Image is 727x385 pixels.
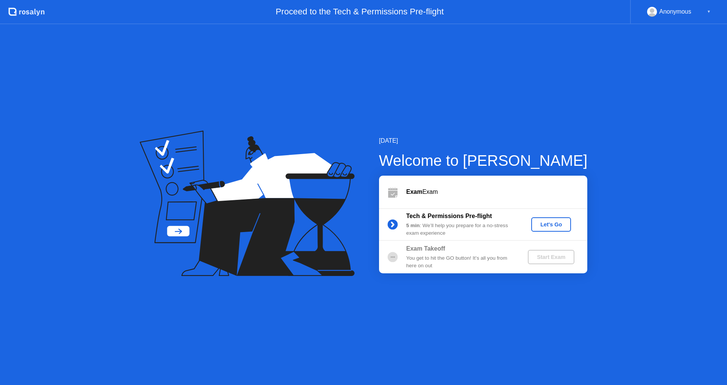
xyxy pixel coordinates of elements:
div: ▼ [707,7,711,17]
b: 5 min [406,223,420,228]
b: Exam Takeoff [406,245,445,252]
div: You get to hit the GO button! It’s all you from here on out [406,254,515,270]
button: Start Exam [528,250,574,264]
div: Anonymous [659,7,691,17]
b: Tech & Permissions Pre-flight [406,213,492,219]
button: Let's Go [531,217,571,232]
div: Welcome to [PERSON_NAME] [379,149,588,172]
div: Start Exam [531,254,571,260]
b: Exam [406,189,423,195]
div: [DATE] [379,136,588,145]
div: : We’ll help you prepare for a no-stress exam experience [406,222,515,237]
div: Exam [406,187,587,196]
div: Let's Go [534,221,568,228]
